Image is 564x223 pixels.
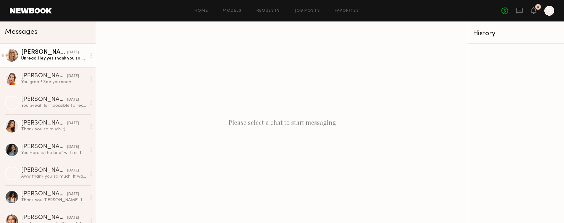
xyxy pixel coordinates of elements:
[21,167,67,174] div: [PERSON_NAME]
[67,144,79,150] div: [DATE]
[67,73,79,79] div: [DATE]
[21,49,67,56] div: [PERSON_NAME]
[21,191,67,197] div: [PERSON_NAME]
[21,56,87,61] div: Unread: Hey yes thank you so much. I received that [DATE] and I will be creating content ASAP.
[67,121,79,126] div: [DATE]
[335,9,359,13] a: Favorites
[21,197,87,203] div: Thank you [PERSON_NAME]! I had so so so much fun :) thank you for the new goodies as well!
[21,215,67,221] div: [PERSON_NAME]
[67,97,79,103] div: [DATE]
[257,9,280,13] a: Requests
[21,73,67,79] div: [PERSON_NAME]
[67,215,79,221] div: [DATE]
[295,9,320,13] a: Job Posts
[96,21,468,223] div: Please select a chat to start messaging
[21,150,87,156] div: You: Here is the brief with all the info you should need! Please let me know if you have any ques...
[537,6,539,9] div: 5
[21,126,87,132] div: Thank you so much! :)
[473,30,559,37] div: History
[21,120,67,126] div: [PERSON_NAME]
[5,29,37,36] span: Messages
[21,174,87,179] div: Aww thank you so much! It was so fun and you all have such great energy! Thank you for everything...
[195,9,208,13] a: Home
[21,103,87,109] div: You: Great! Is it possible to receive by [DATE][DATE]?
[21,144,67,150] div: [PERSON_NAME]
[544,6,554,16] a: G
[21,97,67,103] div: [PERSON_NAME]
[223,9,241,13] a: Models
[67,168,79,174] div: [DATE]
[67,191,79,197] div: [DATE]
[21,79,87,85] div: You: great! See you soon
[67,50,79,56] div: [DATE]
